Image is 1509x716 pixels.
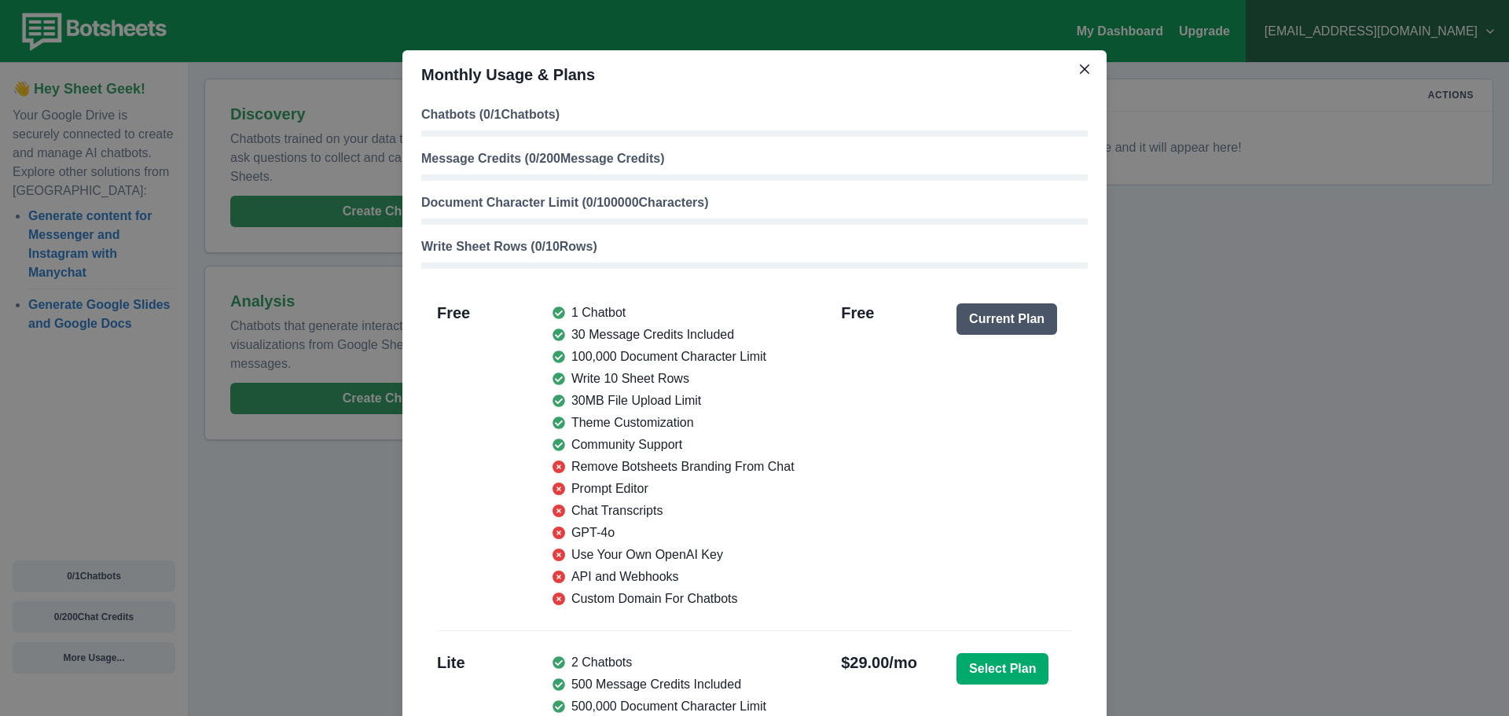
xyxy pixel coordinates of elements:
[553,325,795,344] li: 30 Message Credits Included
[553,653,795,672] li: 2 Chatbots
[553,347,795,366] li: 100,000 Document Character Limit
[956,303,1057,335] button: Current Plan
[841,303,874,608] h2: Free
[402,50,1107,99] header: Monthly Usage & Plans
[553,413,795,432] li: Theme Customization
[421,237,1088,256] p: Write Sheet Rows ( 0 / 10 Rows)
[437,303,470,608] h2: Free
[421,193,1088,212] p: Document Character Limit ( 0 / 100000 Characters)
[553,479,795,498] li: Prompt Editor
[421,105,1088,124] p: Chatbots ( 0 / 1 Chatbots)
[553,457,795,476] li: Remove Botsheets Branding From Chat
[553,567,795,586] li: API and Webhooks
[553,369,795,388] li: Write 10 Sheet Rows
[553,501,795,520] li: Chat Transcripts
[1072,57,1097,82] button: Close
[553,303,795,322] li: 1 Chatbot
[421,149,1088,168] p: Message Credits ( 0 / 200 Message Credits)
[553,589,795,608] li: Custom Domain For Chatbots
[956,653,1048,685] button: Select Plan
[553,435,795,454] li: Community Support
[553,675,795,694] li: 500 Message Credits Included
[553,545,795,564] li: Use Your Own OpenAI Key
[553,697,795,716] li: 500,000 Document Character Limit
[553,391,795,410] li: 30MB File Upload Limit
[553,523,795,542] li: GPT-4o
